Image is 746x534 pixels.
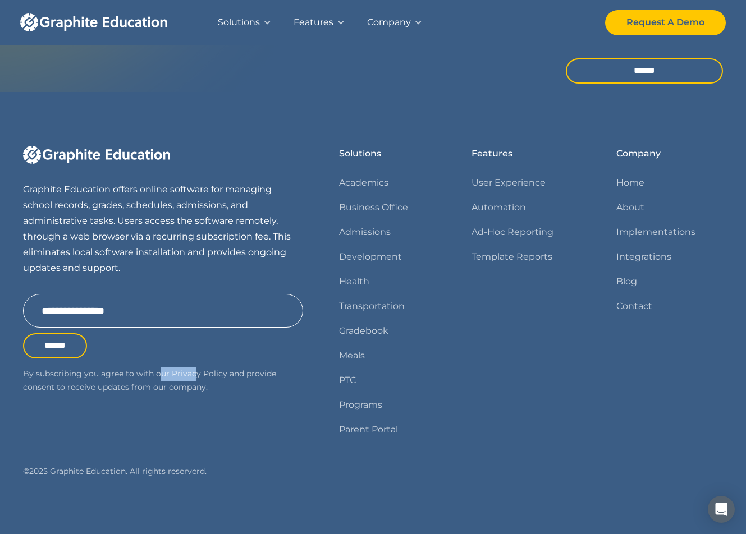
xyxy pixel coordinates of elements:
div: Open Intercom Messenger [708,496,735,523]
a: Business Office [339,200,408,215]
div: Solutions [339,146,381,162]
form: Email Form [23,294,303,358]
a: Blog [616,274,637,289]
p: By subscribing you agree to with our Privacy Policy and provide consent to receive updates from o... [23,367,303,394]
a: Gradebook [339,323,388,339]
div: Request A Demo [626,15,704,30]
a: Meals [339,348,365,363]
a: Health [339,274,369,289]
a: Programs [339,397,382,413]
div: © 2025 Graphite Education. All rights reserverd. [23,464,303,478]
a: Implementations [616,224,695,240]
a: Development [339,249,402,265]
div: Company [367,15,411,30]
div: Solutions [218,15,260,30]
a: Academics [339,175,388,191]
a: Admissions [339,224,391,240]
a: PTC [339,372,356,388]
div: Company [616,146,661,162]
a: User Experience [472,175,546,191]
a: Ad-Hoc Reporting [472,224,553,240]
a: Transportation [339,298,405,314]
a: Parent Portal [339,422,398,438]
a: Request A Demo [605,10,726,35]
div: Features [294,15,333,30]
a: Contact [616,298,652,314]
a: Home [616,175,644,191]
p: Graphite Education offers online software for managing school records, grades, schedules, admissi... [23,182,303,276]
a: Automation [472,200,526,215]
a: Integrations [616,249,671,265]
div: Features [472,146,512,162]
a: About [616,200,644,215]
a: Template Reports [472,249,552,265]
